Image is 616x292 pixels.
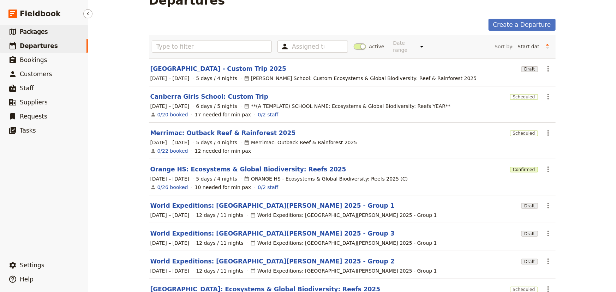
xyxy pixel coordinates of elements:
span: [DATE] – [DATE] [150,212,190,219]
span: [DATE] – [DATE] [150,75,190,82]
button: Actions [542,227,554,239]
a: View the bookings for this departure [157,147,188,154]
span: 5 days / 4 nights [196,175,237,182]
input: Type to filter [152,41,272,53]
span: Tasks [20,127,36,134]
span: Draft [521,66,538,72]
span: Confirmed [510,167,538,172]
input: Assigned to [292,42,324,51]
span: Customers [20,71,52,78]
span: Draft [521,203,538,209]
a: World Expeditions: [GEOGRAPHIC_DATA][PERSON_NAME] 2025 - Group 1 [150,201,395,210]
span: Bookings [20,56,47,63]
span: [DATE] – [DATE] [150,139,190,146]
span: 5 days / 4 nights [196,75,237,82]
span: Staff [20,85,34,92]
span: Departures [20,42,58,49]
button: Actions [542,63,554,75]
span: Sort by: [495,43,514,50]
div: Merrimac: Outback Reef & Rainforest 2025 [244,139,357,146]
span: Scheduled [510,94,538,100]
button: Actions [542,255,554,267]
button: Actions [542,127,554,139]
a: World Expeditions: [GEOGRAPHIC_DATA][PERSON_NAME] 2025 - Group 3 [150,229,395,238]
button: Hide menu [83,9,92,18]
span: 12 days / 11 nights [196,239,244,247]
button: Actions [542,200,554,212]
span: Requests [20,113,47,120]
span: Draft [521,231,538,237]
a: Orange HS: Ecosystems & Global Biodiversity: Reefs 2025 [150,165,346,174]
span: Suppliers [20,99,48,106]
div: [PERSON_NAME] School: Custom Ecosystems & Global Biodiversity: Reef & Rainforest 2025 [244,75,477,82]
span: [DATE] – [DATE] [150,175,190,182]
a: 0/2 staff [258,111,278,118]
span: [DATE] – [DATE] [150,267,190,274]
a: View the bookings for this departure [157,111,188,118]
a: 0/2 staff [258,184,278,191]
span: 12 days / 11 nights [196,212,244,219]
button: Change sort direction [542,41,553,52]
span: Draft [521,259,538,264]
div: World Expeditions: [GEOGRAPHIC_DATA][PERSON_NAME] 2025 - Group 1 [250,267,437,274]
span: 5 days / 4 nights [196,139,237,146]
button: Actions [542,91,554,103]
a: Merrimac: Outback Reef & Rainforest 2025 [150,129,296,137]
span: Packages [20,28,48,35]
span: Active [369,43,384,50]
a: World Expeditions: [GEOGRAPHIC_DATA][PERSON_NAME] 2025 - Group 2 [150,257,395,266]
a: [GEOGRAPHIC_DATA] - Custom Trip 2025 [150,65,287,73]
span: Settings [20,262,44,269]
button: Actions [542,163,554,175]
a: Canberra Girls School: Custom Trip [150,92,269,101]
a: View the bookings for this departure [157,184,188,191]
select: Sort by: [515,41,542,52]
a: Create a Departure [489,19,556,31]
div: 12 needed for min pax [195,147,251,154]
div: ORANGE HS - Ecosystems & Global Biodiversity: Reefs 2025 (C) [244,175,408,182]
span: Fieldbook [20,8,61,19]
div: **(A TEMPLATE) SCHOOL NAME: Ecosystems & Global Biodiversity: Reefs YEAR** [244,103,450,110]
span: [DATE] – [DATE] [150,239,190,247]
div: 17 needed for min pax [195,111,251,118]
span: [DATE] – [DATE] [150,103,190,110]
div: 10 needed for min pax [195,184,251,191]
span: Scheduled [510,130,538,136]
span: Help [20,276,34,283]
div: World Expeditions: [GEOGRAPHIC_DATA][PERSON_NAME] 2025 - Group 1 [250,239,437,247]
span: 12 days / 11 nights [196,267,244,274]
div: World Expeditions: [GEOGRAPHIC_DATA][PERSON_NAME] 2025 - Group 1 [250,212,437,219]
span: 6 days / 5 nights [196,103,237,110]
